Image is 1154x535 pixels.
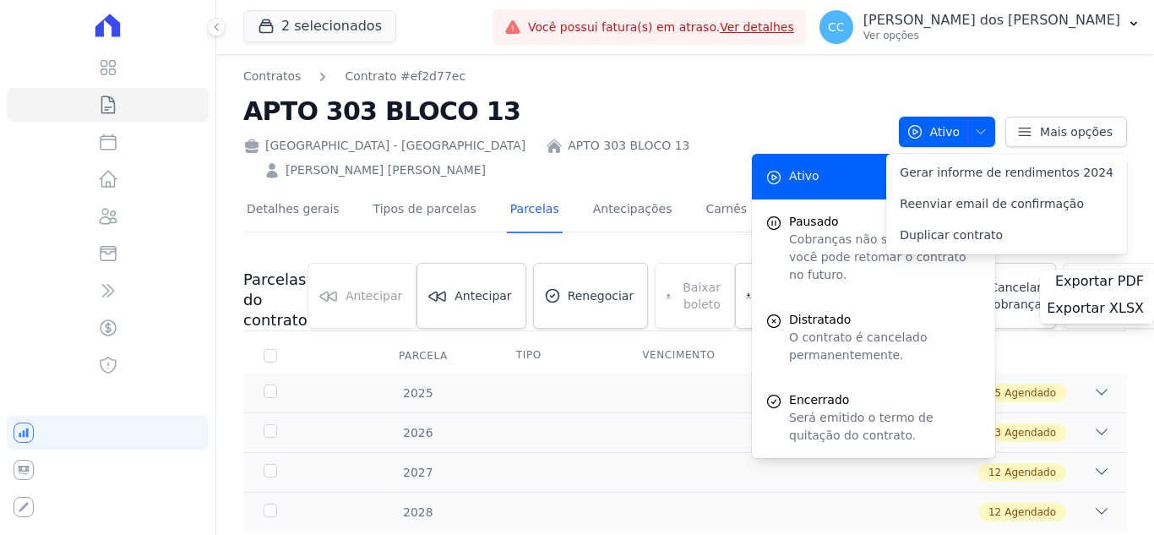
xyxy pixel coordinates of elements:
[568,137,689,155] a: APTO 303 BLOCO 13
[748,338,874,374] th: Valor
[789,167,819,185] span: Ativo
[789,213,982,231] span: Pausado
[568,287,634,304] span: Renegociar
[789,409,982,445] p: Será emitido o termo de quitação do contrato.
[995,385,1002,401] span: 5
[899,117,996,147] button: Ativo
[789,329,982,364] p: O contrato é cancelado permanentemente.
[243,137,525,155] div: [GEOGRAPHIC_DATA] - [GEOGRAPHIC_DATA]
[455,287,511,304] span: Antecipar
[752,298,995,378] a: Distratado O contrato é cancelado permanentemente.
[886,220,1127,251] a: Duplicar contrato
[886,188,1127,220] a: Reenviar email de confirmação
[789,231,982,284] p: Cobranças não serão geradas e você pode retomar o contrato no futuro.
[507,188,563,233] a: Parcelas
[906,117,961,147] span: Ativo
[720,20,794,34] a: Ver detalhes
[886,157,1127,188] a: Gerar informe de rendimentos 2024
[789,311,982,329] span: Distratado
[1004,505,1056,520] span: Agendado
[243,68,885,85] nav: Breadcrumb
[590,188,676,233] a: Antecipações
[863,29,1120,42] p: Ver opções
[752,378,995,458] a: Encerrado Será emitido o termo de quitação do contrato.
[806,3,1154,51] button: CC [PERSON_NAME] dos [PERSON_NAME] Ver opções
[243,92,885,130] h2: APTO 303 BLOCO 13
[416,263,525,329] a: Antecipar
[1047,300,1147,320] a: Exportar XLSX
[1005,117,1127,147] a: Mais opções
[1055,273,1147,293] a: Exportar PDF
[702,188,750,233] a: Carnês
[789,391,982,409] span: Encerrado
[988,505,1001,520] span: 12
[243,68,301,85] a: Contratos
[243,10,396,42] button: 2 selecionados
[622,338,748,374] th: Vencimento
[370,188,480,233] a: Tipos de parcelas
[1004,465,1056,480] span: Agendado
[1040,123,1113,140] span: Mais opções
[243,68,465,85] nav: Breadcrumb
[1055,273,1144,290] span: Exportar PDF
[378,339,468,373] div: Parcela
[863,12,1120,29] p: [PERSON_NAME] dos [PERSON_NAME]
[243,188,343,233] a: Detalhes gerais
[528,19,794,36] span: Você possui fatura(s) em atraso.
[1004,425,1056,440] span: Agendado
[345,68,465,85] a: Contrato #ef2d77ec
[978,279,1042,313] span: Cancelar Cobrança
[533,263,649,329] a: Renegociar
[988,465,1001,480] span: 12
[1004,385,1056,401] span: Agendado
[752,199,995,298] button: Pausado Cobranças não serão geradas e você pode retomar o contrato no futuro.
[1047,300,1144,317] span: Exportar XLSX
[243,270,308,330] h3: Parcelas do contrato
[950,263,1056,329] a: Cancelar Cobrança
[828,21,845,33] span: CC
[496,338,622,374] th: Tipo
[286,161,486,179] a: [PERSON_NAME] [PERSON_NAME]
[735,263,839,329] a: Baixar boleto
